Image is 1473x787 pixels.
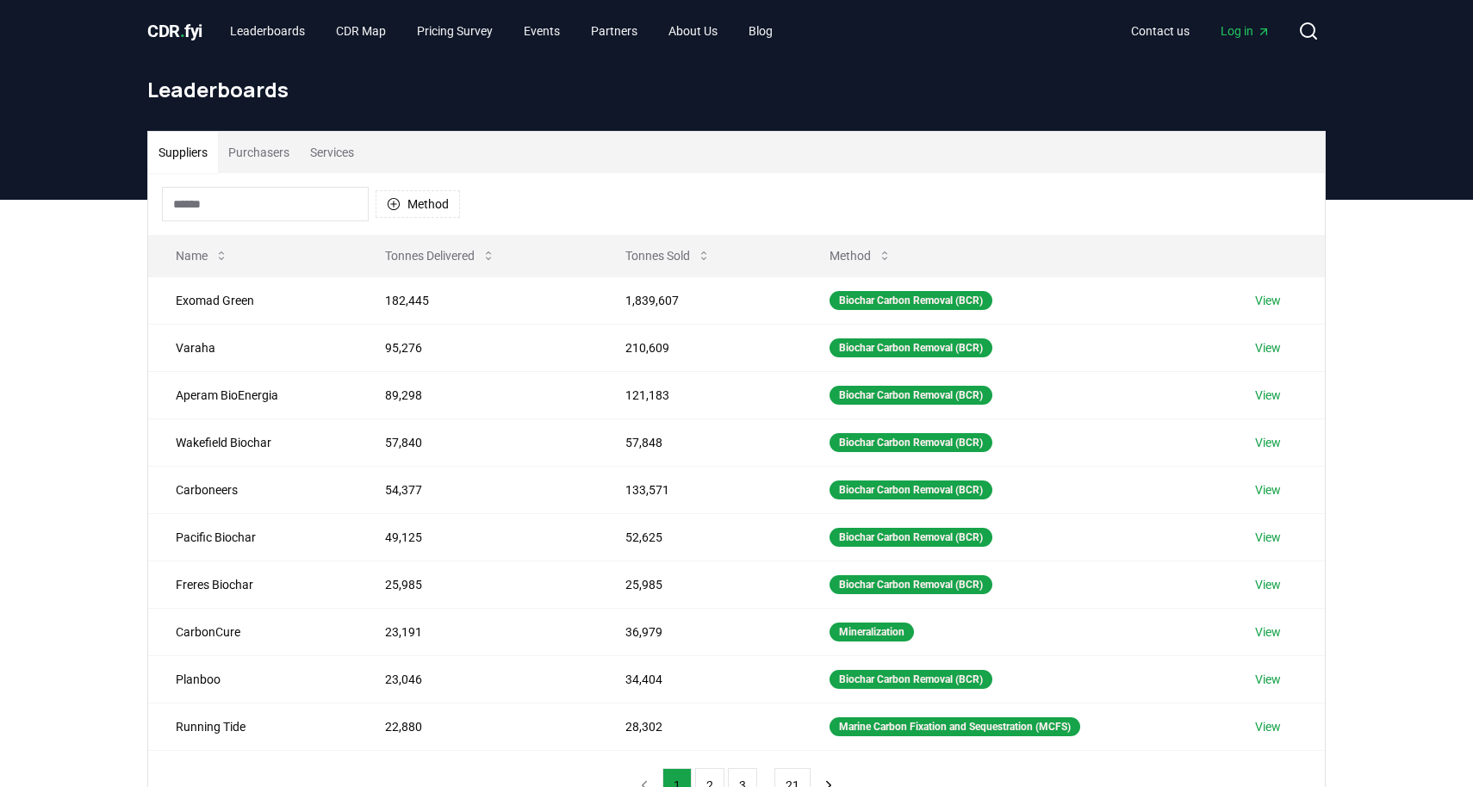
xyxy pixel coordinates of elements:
[598,703,802,750] td: 28,302
[148,324,357,371] td: Varaha
[598,608,802,655] td: 36,979
[830,717,1080,736] div: Marine Carbon Fixation and Sequestration (MCFS)
[1255,718,1281,735] a: View
[162,239,242,273] button: Name
[655,15,731,46] a: About Us
[830,575,992,594] div: Biochar Carbon Removal (BCR)
[1117,15,1284,46] nav: Main
[148,418,357,466] td: Wakefield Biochar
[371,239,509,273] button: Tonnes Delivered
[357,655,598,703] td: 23,046
[357,276,598,324] td: 182,445
[830,338,992,357] div: Biochar Carbon Removal (BCR)
[598,371,802,418] td: 121,183
[830,433,992,452] div: Biochar Carbon Removal (BCR)
[322,15,400,46] a: CDR Map
[148,608,357,655] td: CarbonCure
[1255,576,1281,593] a: View
[357,324,598,371] td: 95,276
[1255,481,1281,499] a: View
[357,703,598,750] td: 22,880
[830,623,914,641] div: Mineralization
[1255,671,1281,688] a: View
[147,76,1326,103] h1: Leaderboards
[148,276,357,324] td: Exomad Green
[1221,22,1271,40] span: Log in
[148,703,357,750] td: Running Tide
[1255,529,1281,546] a: View
[357,418,598,466] td: 57,840
[147,19,202,43] a: CDR.fyi
[830,528,992,547] div: Biochar Carbon Removal (BCR)
[148,655,357,703] td: Planboo
[357,513,598,561] td: 49,125
[598,324,802,371] td: 210,609
[148,561,357,608] td: Freres Biochar
[1207,15,1284,46] a: Log in
[148,466,357,513] td: Carboneers
[357,466,598,513] td: 54,377
[300,132,364,173] button: Services
[598,513,802,561] td: 52,625
[1117,15,1203,46] a: Contact us
[598,561,802,608] td: 25,985
[357,561,598,608] td: 25,985
[1255,387,1281,404] a: View
[1255,339,1281,356] a: View
[598,466,802,513] td: 133,571
[148,513,357,561] td: Pacific Biochar
[1255,434,1281,451] a: View
[830,386,992,405] div: Biochar Carbon Removal (BCR)
[218,132,300,173] button: Purchasers
[577,15,651,46] a: Partners
[598,418,802,466] td: 57,848
[357,371,598,418] td: 89,298
[816,239,905,273] button: Method
[735,15,786,46] a: Blog
[147,21,202,41] span: CDR fyi
[148,132,218,173] button: Suppliers
[510,15,574,46] a: Events
[216,15,786,46] nav: Main
[148,371,357,418] td: Aperam BioEnergia
[598,276,802,324] td: 1,839,607
[216,15,319,46] a: Leaderboards
[403,15,507,46] a: Pricing Survey
[612,239,724,273] button: Tonnes Sold
[1255,623,1281,641] a: View
[598,655,802,703] td: 34,404
[1255,292,1281,309] a: View
[830,291,992,310] div: Biochar Carbon Removal (BCR)
[376,190,460,218] button: Method
[830,480,992,499] div: Biochar Carbon Removal (BCR)
[180,21,185,41] span: .
[357,608,598,655] td: 23,191
[830,670,992,689] div: Biochar Carbon Removal (BCR)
